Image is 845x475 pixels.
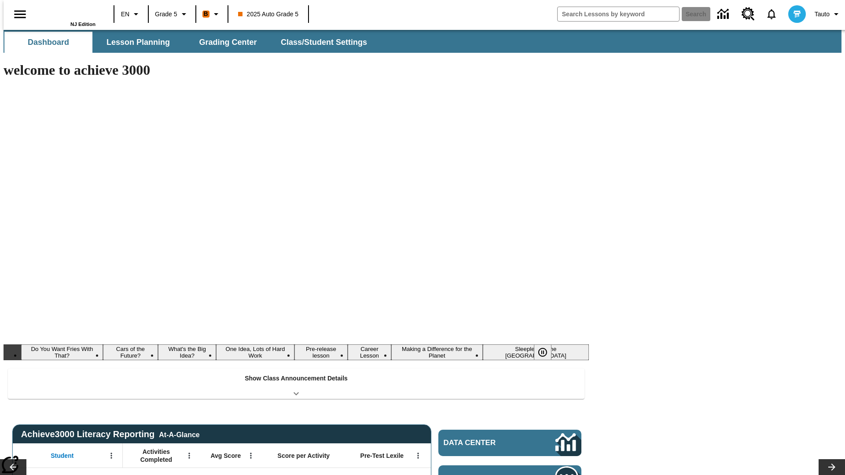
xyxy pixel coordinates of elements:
button: Open Menu [411,449,425,462]
a: Home [38,4,96,22]
p: Show Class Announcement Details [245,374,348,383]
a: Resource Center, Will open in new tab [736,2,760,26]
span: Activities Completed [127,448,185,464]
div: SubNavbar [4,30,841,53]
div: Home [38,3,96,27]
button: Open Menu [105,449,118,462]
span: Achieve3000 Literacy Reporting [21,429,200,439]
span: NJ Edition [70,22,96,27]
h1: welcome to achieve 3000 [4,62,589,78]
button: Slide 7 Making a Difference for the Planet [391,344,483,360]
a: Notifications [760,3,783,26]
span: Avg Score [210,452,241,460]
button: Slide 5 Pre-release lesson [294,344,348,360]
button: Slide 2 Cars of the Future? [103,344,158,360]
button: Open Menu [244,449,257,462]
button: Pause [534,344,551,360]
span: Grade 5 [155,10,177,19]
span: 2025 Auto Grade 5 [238,10,299,19]
span: Score per Activity [278,452,330,460]
span: B [204,8,208,19]
button: Slide 3 What's the Big Idea? [158,344,216,360]
a: Data Center [712,2,736,26]
button: Slide 4 One Idea, Lots of Hard Work [216,344,294,360]
button: Select a new avatar [783,3,811,26]
a: Data Center [438,430,581,456]
button: Lesson carousel, Next [819,459,845,475]
button: Lesson Planning [94,32,182,53]
button: Dashboard [4,32,92,53]
button: Profile/Settings [811,6,845,22]
button: Open Menu [183,449,196,462]
button: Slide 1 Do You Want Fries With That? [21,344,103,360]
img: avatar image [788,5,806,23]
div: SubNavbar [4,32,375,53]
div: Show Class Announcement Details [8,369,584,399]
button: Open side menu [7,1,33,27]
button: Slide 6 Career Lesson [348,344,391,360]
input: search field [558,7,679,21]
div: Pause [534,344,560,360]
button: Grade: Grade 5, Select a grade [151,6,193,22]
button: Language: EN, Select a language [117,6,145,22]
div: At-A-Glance [159,429,199,439]
span: Student [51,452,73,460]
button: Grading Center [184,32,272,53]
button: Slide 8 Sleepless in the Animal Kingdom [483,344,589,360]
span: EN [121,10,129,19]
span: Data Center [444,438,526,447]
button: Class/Student Settings [274,32,374,53]
button: Boost Class color is orange. Change class color [199,6,225,22]
span: Pre-Test Lexile [360,452,404,460]
span: Tauto [815,10,830,19]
